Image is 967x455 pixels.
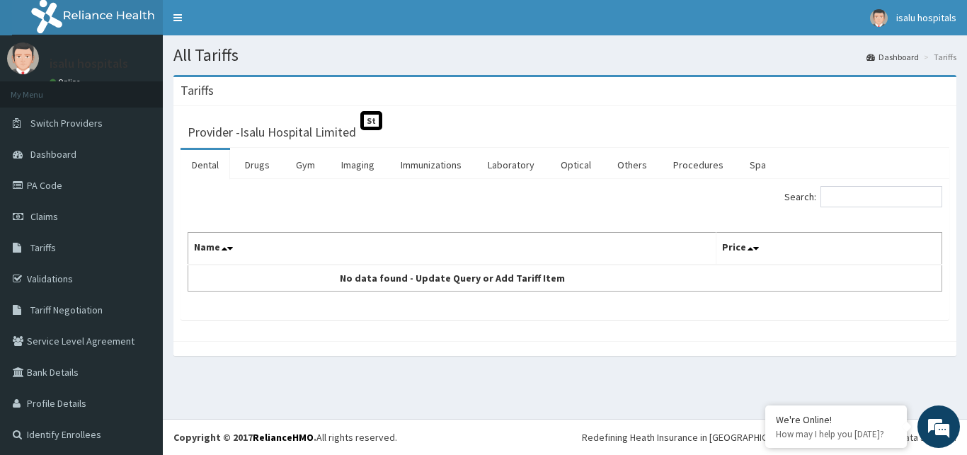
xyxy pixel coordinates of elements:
[920,51,956,63] li: Tariffs
[30,241,56,254] span: Tariffs
[30,117,103,129] span: Switch Providers
[549,150,602,180] a: Optical
[181,84,214,97] h3: Tariffs
[188,233,716,265] th: Name
[582,430,956,444] div: Redefining Heath Insurance in [GEOGRAPHIC_DATA] using Telemedicine and Data Science!
[30,148,76,161] span: Dashboard
[50,77,84,87] a: Online
[476,150,546,180] a: Laboratory
[389,150,473,180] a: Immunizations
[866,51,919,63] a: Dashboard
[173,431,316,444] strong: Copyright © 2017 .
[188,126,356,139] h3: Provider - Isalu Hospital Limited
[738,150,777,180] a: Spa
[30,210,58,223] span: Claims
[784,186,942,207] label: Search:
[234,150,281,180] a: Drugs
[30,304,103,316] span: Tariff Negotiation
[181,150,230,180] a: Dental
[173,46,956,64] h1: All Tariffs
[188,265,716,292] td: No data found - Update Query or Add Tariff Item
[776,413,896,426] div: We're Online!
[896,11,956,24] span: isalu hospitals
[870,9,888,27] img: User Image
[253,431,314,444] a: RelianceHMO
[7,42,39,74] img: User Image
[360,111,382,130] span: St
[163,419,967,455] footer: All rights reserved.
[606,150,658,180] a: Others
[330,150,386,180] a: Imaging
[776,428,896,440] p: How may I help you today?
[50,57,128,70] p: isalu hospitals
[662,150,735,180] a: Procedures
[285,150,326,180] a: Gym
[716,233,942,265] th: Price
[820,186,942,207] input: Search:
